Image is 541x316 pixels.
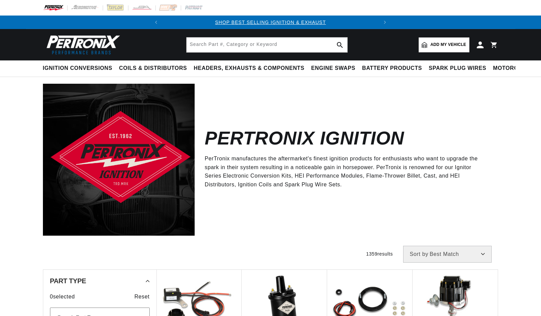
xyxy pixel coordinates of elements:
[403,246,492,263] select: Sort by
[429,65,486,72] span: Spark Plug Wires
[43,84,195,235] img: Pertronix Ignition
[410,252,428,257] span: Sort by
[149,16,163,29] button: Translation missing: en.sections.announcements.previous_announcement
[43,33,121,56] img: Pertronix
[50,292,75,301] span: 0 selected
[333,37,347,52] button: search button
[119,65,187,72] span: Coils & Distributors
[187,37,347,52] input: Search Part #, Category or Keyword
[43,65,113,72] span: Ignition Conversions
[205,154,488,189] p: PerTronix manufactures the aftermarket's finest ignition products for enthusiasts who want to upg...
[359,60,425,76] summary: Battery Products
[366,251,393,257] span: 1359 results
[308,60,359,76] summary: Engine Swaps
[419,37,469,52] a: Add my vehicle
[50,278,86,284] span: Part Type
[425,60,490,76] summary: Spark Plug Wires
[190,60,308,76] summary: Headers, Exhausts & Components
[378,16,392,29] button: Translation missing: en.sections.announcements.next_announcement
[311,65,355,72] span: Engine Swaps
[163,19,378,26] div: 1 of 2
[194,65,304,72] span: Headers, Exhausts & Components
[431,42,466,48] span: Add my vehicle
[43,60,116,76] summary: Ignition Conversions
[163,19,378,26] div: Announcement
[493,65,533,72] span: Motorcycle
[215,20,326,25] a: SHOP BEST SELLING IGNITION & EXHAUST
[134,292,150,301] span: Reset
[490,60,537,76] summary: Motorcycle
[205,130,404,146] h2: Pertronix Ignition
[116,60,190,76] summary: Coils & Distributors
[362,65,422,72] span: Battery Products
[26,16,515,29] slideshow-component: Translation missing: en.sections.announcements.announcement_bar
